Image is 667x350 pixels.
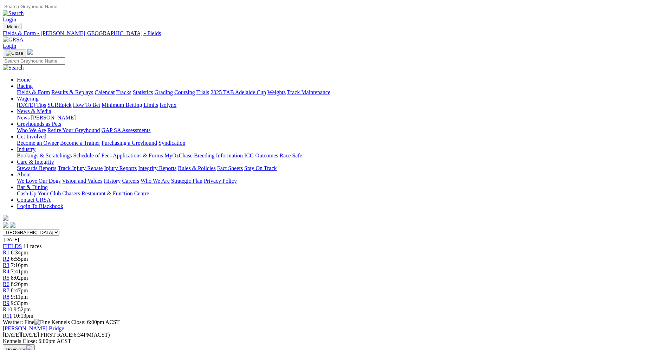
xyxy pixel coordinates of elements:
[3,306,12,312] a: R10
[17,165,56,171] a: Stewards Reports
[204,178,237,184] a: Privacy Policy
[17,165,664,171] div: Care & Integrity
[11,262,28,268] span: 7:16pm
[3,275,9,281] a: R5
[17,89,664,96] div: Racing
[138,165,176,171] a: Integrity Reports
[3,338,664,344] div: Kennels Close: 6:00pm ACST
[17,197,51,203] a: Contact GRSA
[17,178,664,184] div: About
[11,287,28,293] span: 8:47pm
[17,102,664,108] div: Wagering
[17,108,51,114] a: News & Media
[155,89,173,95] a: Grading
[17,83,33,89] a: Racing
[171,178,202,184] a: Strategic Plan
[3,281,9,287] a: R6
[3,300,9,306] span: R9
[3,236,65,243] input: Select date
[17,178,60,184] a: We Love Our Dogs
[133,89,153,95] a: Statistics
[3,256,9,262] a: R2
[104,165,137,171] a: Injury Reports
[17,96,39,102] a: Wagering
[3,3,65,10] input: Search
[3,30,664,37] a: Fields & Form - [PERSON_NAME][GEOGRAPHIC_DATA] - Fields
[3,43,16,49] a: Login
[17,127,46,133] a: Who We Are
[3,50,26,57] button: Toggle navigation
[3,325,64,331] a: [PERSON_NAME] Bridge
[102,102,158,108] a: Minimum Betting Limits
[17,121,61,127] a: Greyhounds as Pets
[178,165,216,171] a: Rules & Policies
[267,89,286,95] a: Weights
[17,77,31,83] a: Home
[3,215,8,221] img: logo-grsa-white.png
[17,190,664,197] div: Bar & Dining
[17,184,48,190] a: Bar & Dining
[11,275,28,281] span: 8:02pm
[27,49,33,55] img: logo-grsa-white.png
[17,102,46,108] a: [DATE] Tips
[17,140,59,146] a: Become an Owner
[40,332,73,338] span: FIRST RACE:
[95,89,115,95] a: Calendar
[11,256,28,262] span: 6:55pm
[244,153,278,158] a: ICG Outcomes
[287,89,330,95] a: Track Maintenance
[3,287,9,293] a: R7
[3,17,16,22] a: Login
[47,127,100,133] a: Retire Your Greyhound
[31,115,76,121] a: [PERSON_NAME]
[3,57,65,65] input: Search
[164,153,193,158] a: MyOzChase
[17,153,72,158] a: Bookings & Scratchings
[17,159,54,165] a: Care & Integrity
[47,102,71,108] a: SUREpick
[60,140,100,146] a: Become a Trainer
[58,165,103,171] a: Track Injury Rebate
[3,243,22,249] a: FIELDS
[13,313,33,319] span: 10:13pm
[3,222,8,228] img: facebook.svg
[23,243,41,249] span: 11 races
[3,313,12,319] a: R11
[158,140,185,146] a: Syndication
[34,319,50,325] img: Fine
[17,153,664,159] div: Industry
[17,115,664,121] div: News & Media
[3,249,9,255] a: R1
[102,127,151,133] a: GAP SA Assessments
[62,178,102,184] a: Vision and Values
[113,153,163,158] a: Applications & Forms
[6,51,23,56] img: Close
[3,10,24,17] img: Search
[141,178,170,184] a: Who We Are
[73,102,101,108] a: How To Bet
[17,115,30,121] a: News
[102,140,157,146] a: Purchasing a Greyhound
[194,153,243,158] a: Breeding Information
[3,294,9,300] span: R8
[17,127,664,134] div: Greyhounds as Pets
[3,332,39,338] span: [DATE]
[17,146,35,152] a: Industry
[122,178,139,184] a: Careers
[10,222,15,228] img: twitter.svg
[14,306,31,312] span: 9:52pm
[160,102,176,108] a: Isolynx
[7,24,19,29] span: Menu
[3,268,9,274] span: R4
[104,178,121,184] a: History
[11,249,28,255] span: 6:34pm
[11,268,28,274] span: 7:41pm
[279,153,302,158] a: Race Safe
